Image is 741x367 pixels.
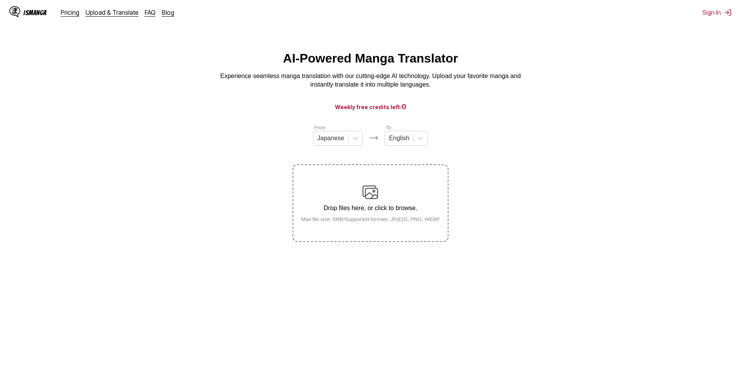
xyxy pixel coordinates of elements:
[702,9,732,16] button: Sign In
[86,9,138,16] a: Upload & Translate
[295,205,446,212] p: Drop files here, or click to browse.
[369,133,378,143] img: Languages icon
[315,125,326,130] label: From
[145,9,156,16] a: FAQ
[295,216,446,222] small: Max file size: 5MB • Supported formats: JP(E)G, PNG, WEBP
[386,125,391,130] label: To
[283,51,458,66] h1: AI-Powered Manga Translator
[215,72,526,89] p: Experience seamless manga translation with our cutting-edge AI technology. Upload your favorite m...
[401,103,406,111] span: 0
[19,102,722,111] h3: Weekly free credits left:
[9,6,20,17] img: IsManga Logo
[162,9,174,16] a: Blog
[61,9,79,16] a: Pricing
[23,9,47,16] div: IsManga
[9,6,61,19] a: IsManga LogoIsManga
[724,9,732,16] img: Sign out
